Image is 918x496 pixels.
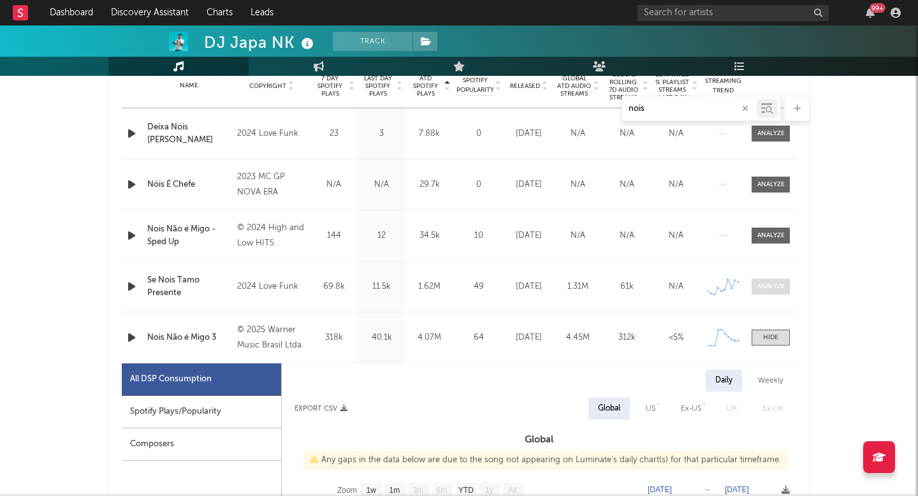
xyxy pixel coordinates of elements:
[725,485,749,494] text: [DATE]
[204,32,317,53] div: DJ Japa NK
[456,281,501,293] div: 49
[507,179,550,191] div: [DATE]
[655,71,690,101] span: Estimated % Playlist Streams Last Day
[456,128,501,140] div: 0
[557,128,599,140] div: N/A
[557,75,592,98] span: Global ATD Audio Streams
[681,401,701,416] div: Ex-US
[122,428,281,461] div: Composers
[557,230,599,242] div: N/A
[456,230,501,242] div: 10
[361,128,402,140] div: 3
[598,401,620,416] div: Global
[390,486,400,495] text: 1m
[409,281,450,293] div: 1.62M
[606,332,648,344] div: 312k
[361,75,395,98] span: Last Day Spotify Plays
[485,486,493,495] text: 1y
[557,281,599,293] div: 1.31M
[313,281,354,293] div: 69.8k
[507,332,550,344] div: [DATE]
[313,179,354,191] div: N/A
[648,485,672,494] text: [DATE]
[456,332,501,344] div: 64
[748,370,793,391] div: Weekly
[413,486,424,495] text: 3m
[456,179,501,191] div: 0
[237,323,307,353] div: © 2025 Warner Music Brasil Ltda.
[147,274,231,299] a: Se Nois Tamo Presente
[557,332,599,344] div: 4.45M
[147,179,231,191] a: Nóis É Chefe
[409,75,442,98] span: ATD Spotify Plays
[622,104,757,114] input: Search by song name or URL
[130,372,212,387] div: All DSP Consumption
[606,179,648,191] div: N/A
[655,281,697,293] div: N/A
[303,451,787,470] div: Any gaps in the data below are due to the song not appearing on Luminate's daily chart(s) for tha...
[646,401,655,416] div: US
[458,486,474,495] text: YTD
[409,332,450,344] div: 4.07M
[655,179,697,191] div: N/A
[313,128,354,140] div: 23
[237,221,307,251] div: © 2024 High and Low HITS
[147,332,231,344] a: Nois Não é Migo 3
[637,5,829,21] input: Search for artists
[147,81,231,91] div: Name
[655,230,697,242] div: N/A
[606,230,648,242] div: N/A
[282,432,796,448] h3: Global
[557,179,599,191] div: N/A
[237,279,307,295] div: 2024 Love Funk
[237,170,307,200] div: 2023 MC GP NOVA ERA
[510,82,540,90] span: Released
[337,486,357,495] text: Zoom
[361,281,402,293] div: 11.5k
[361,332,402,344] div: 40.1k
[122,363,281,396] div: All DSP Consumption
[437,486,448,495] text: 6m
[237,126,307,142] div: 2024 Love Funk
[409,179,450,191] div: 29.7k
[507,230,550,242] div: [DATE]
[606,71,641,101] span: Global Rolling 7D Audio Streams
[313,230,354,242] div: 144
[870,3,885,13] div: 99 +
[122,396,281,428] div: Spotify Plays/Popularity
[147,121,231,146] a: Deixa Nóis [PERSON_NAME]
[703,485,711,494] text: →
[507,128,550,140] div: [DATE]
[409,128,450,140] div: 7.88k
[606,128,648,140] div: N/A
[333,32,412,51] button: Track
[706,370,742,391] div: Daily
[313,332,354,344] div: 318k
[507,281,550,293] div: [DATE]
[655,128,697,140] div: N/A
[295,405,347,412] button: Export CSV
[409,230,450,242] div: 34.5k
[606,281,648,293] div: 61k
[367,486,377,495] text: 1w
[704,67,742,105] div: Global Streaming Trend (Last 60D)
[361,230,402,242] div: 12
[508,486,516,495] text: All
[866,8,875,18] button: 99+
[147,223,231,248] a: Nois Não é Migo - Sped Up
[249,82,286,90] span: Copyright
[655,332,697,344] div: <5%
[313,75,347,98] span: 7 Day Spotify Plays
[361,179,402,191] div: N/A
[456,76,494,95] span: Spotify Popularity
